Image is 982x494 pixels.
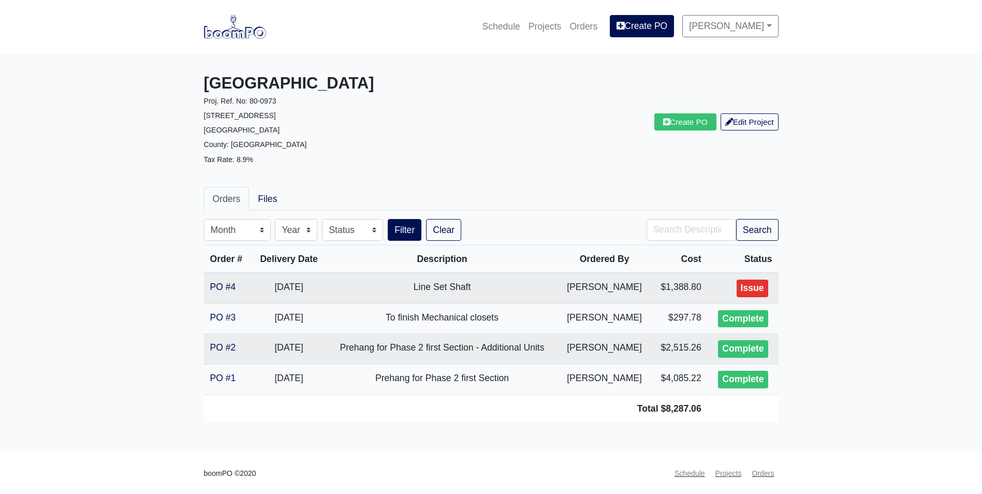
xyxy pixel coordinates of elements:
small: boomPO ©2020 [204,468,256,480]
a: Create PO [654,113,716,130]
th: Delivery Date [252,245,327,273]
td: Prehang for Phase 2 first Section [326,364,558,395]
a: Edit Project [721,113,779,130]
button: Search [736,219,779,241]
td: $1,388.80 [651,273,708,303]
a: PO #1 [210,373,236,383]
a: Projects [524,15,566,38]
td: $297.78 [651,303,708,334]
a: PO #3 [210,312,236,323]
button: Filter [388,219,421,241]
div: Complete [718,310,768,328]
a: PO #4 [210,282,236,292]
td: $2,515.26 [651,334,708,365]
td: Total $8,287.06 [204,395,708,422]
th: Description [326,245,558,273]
small: [STREET_ADDRESS] [204,111,276,120]
td: [DATE] [252,303,327,334]
th: Status [708,245,779,273]
td: [PERSON_NAME] [558,334,651,365]
td: [DATE] [252,273,327,303]
td: [PERSON_NAME] [558,273,651,303]
div: Issue [737,280,768,297]
a: Projects [711,463,746,484]
td: Line Set Shaft [326,273,558,303]
td: [DATE] [252,364,327,395]
td: [DATE] [252,334,327,365]
div: Complete [718,340,768,358]
th: Ordered By [558,245,651,273]
input: Search [647,219,736,241]
td: To finish Mechanical closets [326,303,558,334]
h3: [GEOGRAPHIC_DATA] [204,74,483,93]
a: Clear [426,219,461,241]
td: [PERSON_NAME] [558,364,651,395]
small: County: [GEOGRAPHIC_DATA] [204,140,307,149]
th: Order # [204,245,252,273]
a: Orders [748,463,778,484]
a: Schedule [670,463,709,484]
small: Tax Rate: 8.9% [204,155,253,164]
img: boomPO [204,14,266,38]
a: Schedule [478,15,524,38]
a: Orders [204,187,250,211]
a: Create PO [610,15,674,37]
div: Complete [718,371,768,388]
a: Orders [565,15,602,38]
a: [PERSON_NAME] [682,15,778,37]
td: $4,085.22 [651,364,708,395]
small: Proj. Ref. No: 80-0973 [204,97,276,105]
th: Cost [651,245,708,273]
td: Prehang for Phase 2 first Section - Additional Units [326,334,558,365]
a: PO #2 [210,342,236,353]
td: [PERSON_NAME] [558,303,651,334]
a: Files [249,187,286,211]
small: [GEOGRAPHIC_DATA] [204,126,280,134]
